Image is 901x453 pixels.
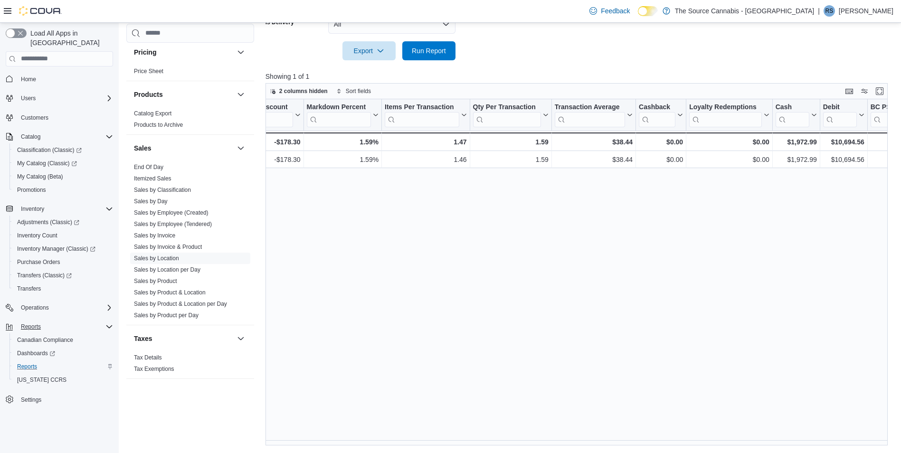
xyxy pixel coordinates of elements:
[9,269,117,282] a: Transfers (Classic)
[2,320,117,333] button: Reports
[17,321,45,332] button: Reports
[17,302,113,313] span: Operations
[776,136,817,148] div: $1,972.99
[134,187,191,193] a: Sales by Classification
[776,103,809,127] div: Cash
[134,301,227,307] a: Sales by Product & Location per Day
[9,216,117,229] a: Adjustments (Classic)
[385,136,467,148] div: 1.47
[13,158,113,169] span: My Catalog (Classic)
[9,373,117,387] button: [US_STATE] CCRS
[21,133,40,141] span: Catalog
[134,220,212,228] span: Sales by Employee (Tendered)
[134,266,200,274] span: Sales by Location per Day
[689,136,769,148] div: $0.00
[134,255,179,262] a: Sales by Location
[17,218,79,226] span: Adjustments (Classic)
[13,361,41,372] a: Reports
[675,5,815,17] p: The Source Cannabis - [GEOGRAPHIC_DATA]
[328,15,455,34] button: All
[306,136,378,148] div: 1.59%
[134,110,171,117] a: Catalog Export
[306,154,378,165] div: 1.59%
[412,46,446,56] span: Run Report
[17,93,39,104] button: Users
[134,334,233,343] button: Taxes
[13,144,113,156] span: Classification (Classic)
[13,334,113,346] span: Canadian Compliance
[134,365,174,373] span: Tax Exemptions
[13,283,113,294] span: Transfers
[134,289,206,296] a: Sales by Product & Location
[134,354,162,361] a: Tax Details
[13,171,67,182] a: My Catalog (Beta)
[601,6,630,16] span: Feedback
[134,121,183,129] span: Products to Archive
[13,243,113,255] span: Inventory Manager (Classic)
[134,47,156,57] h3: Pricing
[346,87,371,95] span: Sort fields
[21,205,44,213] span: Inventory
[824,5,835,17] div: Ryan Swayze
[306,103,370,112] div: Markdown Percent
[134,175,171,182] span: Itemized Sales
[27,28,113,47] span: Load All Apps in [GEOGRAPHIC_DATA]
[13,230,113,241] span: Inventory Count
[17,272,72,279] span: Transfers (Classic)
[586,1,634,20] a: Feedback
[9,229,117,242] button: Inventory Count
[776,103,817,127] button: Cash
[134,209,209,217] span: Sales by Employee (Created)
[17,336,73,344] span: Canadian Compliance
[17,93,113,104] span: Users
[844,85,855,97] button: Keyboard shortcuts
[134,47,233,57] button: Pricing
[126,66,254,81] div: Pricing
[385,103,459,112] div: Items Per Transaction
[859,85,870,97] button: Display options
[306,103,370,127] div: Markdown Percent
[242,103,300,127] button: Total Discount
[266,72,894,81] p: Showing 1 of 1
[9,360,117,373] button: Reports
[555,103,633,127] button: Transaction Average
[126,108,254,134] div: Products
[134,143,152,153] h3: Sales
[134,311,199,319] span: Sales by Product per Day
[266,85,332,97] button: 2 columns hidden
[555,103,625,112] div: Transaction Average
[13,256,113,268] span: Purchase Orders
[13,270,113,281] span: Transfers (Classic)
[134,266,200,273] a: Sales by Location per Day
[689,103,769,127] button: Loyalty Redemptions
[21,94,36,102] span: Users
[13,217,113,228] span: Adjustments (Classic)
[689,154,769,165] div: $0.00
[134,232,175,239] a: Sales by Invoice
[13,230,61,241] a: Inventory Count
[823,103,857,112] div: Debit
[134,300,227,308] span: Sales by Product & Location per Day
[126,161,254,325] div: Sales
[823,136,864,148] div: $10,694.56
[17,131,44,142] button: Catalog
[134,68,163,75] a: Price Sheet
[13,361,113,372] span: Reports
[235,47,247,58] button: Pricing
[17,173,63,180] span: My Catalog (Beta)
[2,72,117,86] button: Home
[13,374,113,386] span: Washington CCRS
[17,285,41,293] span: Transfers
[21,75,36,83] span: Home
[17,393,113,405] span: Settings
[6,68,113,431] nav: Complex example
[9,157,117,170] a: My Catalog (Classic)
[134,198,168,205] a: Sales by Day
[13,171,113,182] span: My Catalog (Beta)
[21,396,41,404] span: Settings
